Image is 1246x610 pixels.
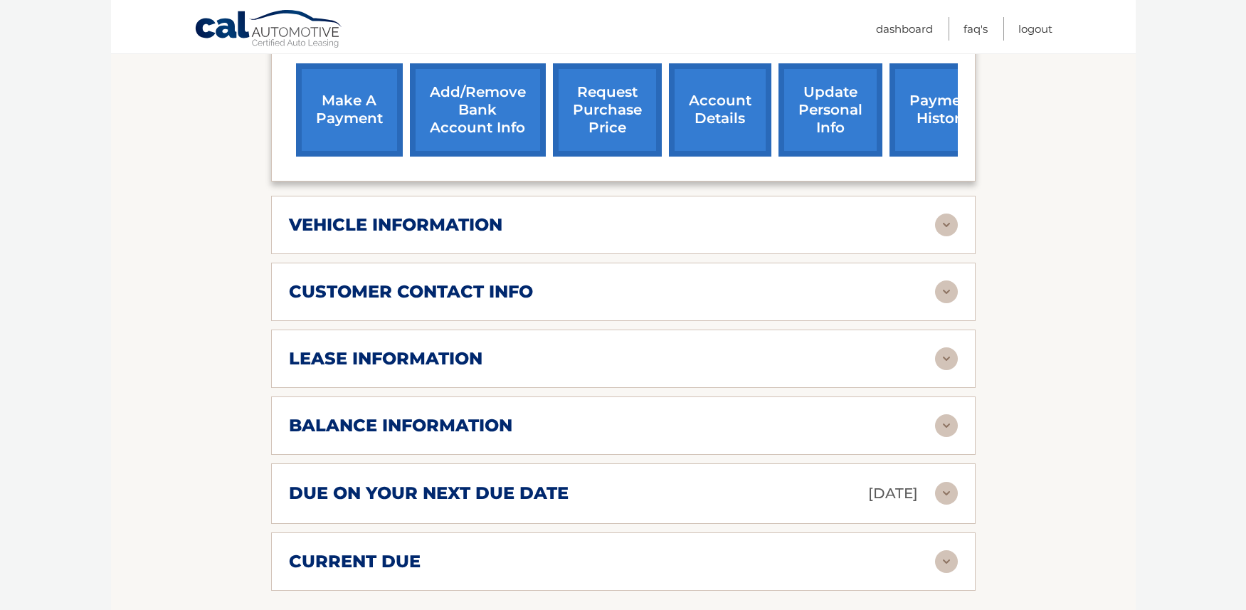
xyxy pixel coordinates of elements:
[1018,17,1052,41] a: Logout
[935,214,958,236] img: accordion-rest.svg
[778,63,882,157] a: update personal info
[935,414,958,437] img: accordion-rest.svg
[289,415,512,436] h2: balance information
[935,280,958,303] img: accordion-rest.svg
[868,481,918,506] p: [DATE]
[289,281,533,303] h2: customer contact info
[289,551,421,572] h2: current due
[289,214,502,236] h2: vehicle information
[410,63,546,157] a: Add/Remove bank account info
[289,348,482,369] h2: lease information
[669,63,771,157] a: account details
[194,9,344,51] a: Cal Automotive
[935,550,958,573] img: accordion-rest.svg
[553,63,662,157] a: request purchase price
[935,347,958,370] img: accordion-rest.svg
[935,482,958,505] img: accordion-rest.svg
[296,63,403,157] a: make a payment
[876,17,933,41] a: Dashboard
[289,483,569,504] h2: due on your next due date
[889,63,996,157] a: payment history
[963,17,988,41] a: FAQ's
